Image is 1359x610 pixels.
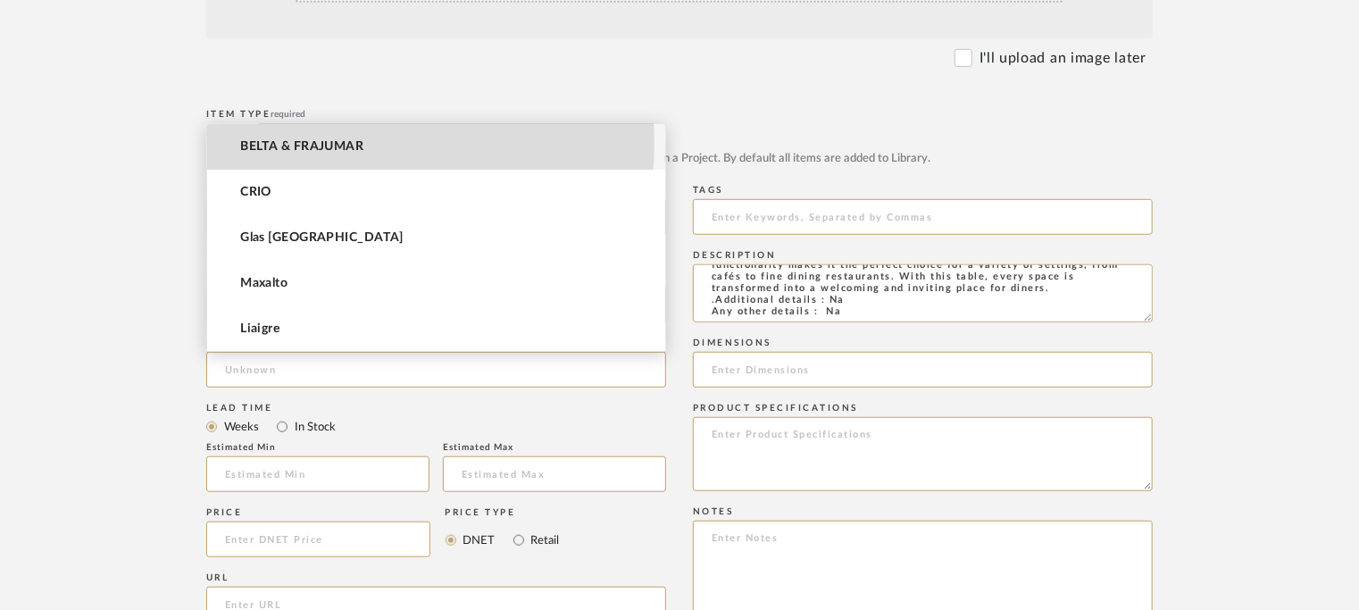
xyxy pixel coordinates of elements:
mat-radio-group: Select item type [206,123,1153,146]
label: In Stock [293,417,336,437]
input: Estimated Max [443,456,666,492]
span: BELTA & FRAJUMAR [240,139,363,155]
div: Dimensions [693,338,1153,348]
span: Liaigre [240,322,279,337]
span: required [271,110,306,119]
div: Price Type [446,507,560,518]
label: DNET [462,531,496,550]
div: Item Type [206,109,1153,120]
span: Maxalto [240,276,288,291]
div: Product Specifications [693,403,1153,414]
mat-radio-group: Select item type [206,415,666,438]
div: Tags [693,185,1153,196]
input: Estimated Min [206,456,429,492]
div: Description [693,250,1153,261]
input: Unknown [206,352,666,388]
input: Enter DNET Price [206,522,430,557]
input: Enter Keywords, Separated by Commas [693,199,1153,235]
mat-radio-group: Select price type [446,522,560,557]
div: Estimated Min [206,442,429,453]
input: Enter Dimensions [693,352,1153,388]
div: Notes [693,506,1153,517]
div: Lead Time [206,403,666,414]
span: CRIO [240,185,271,200]
label: Weeks [222,417,259,437]
label: Retail [529,531,560,550]
label: I'll upload an image later [980,47,1146,69]
div: Price [206,507,430,518]
div: Upload JPG/PNG images or PDF drawings to create an item with maximum functionality in a Project. ... [206,150,1153,168]
div: Estimated Max [443,442,666,453]
span: Glas [GEOGRAPHIC_DATA] [240,230,404,246]
div: URL [206,572,666,583]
